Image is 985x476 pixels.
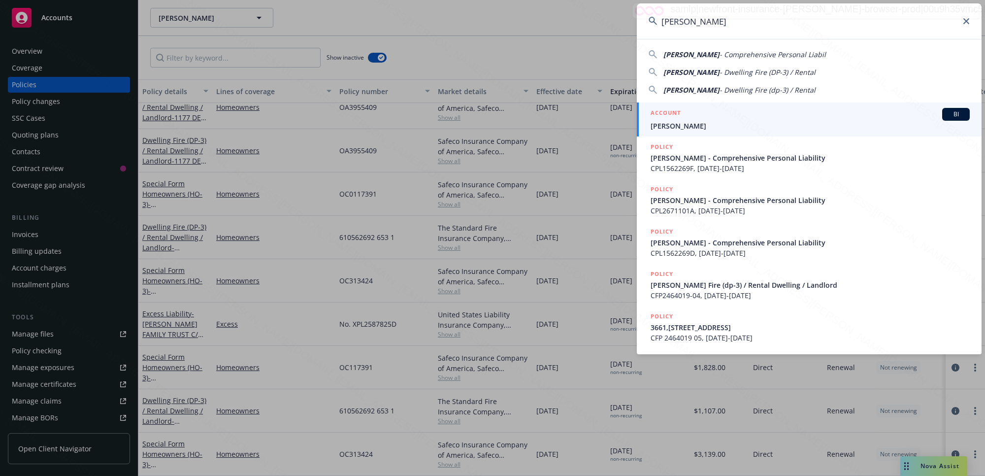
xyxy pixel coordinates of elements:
span: [PERSON_NAME] [651,121,970,131]
a: POLICY[PERSON_NAME] - Comprehensive Personal LiabilityCPL1562269F, [DATE]-[DATE] [637,136,982,179]
h5: POLICY [651,269,673,279]
span: [PERSON_NAME] - Comprehensive Personal Liability [651,238,970,248]
a: POLICY[PERSON_NAME] - Comprehensive Personal LiabilityCPL1562269D, [DATE]-[DATE] [637,221,982,264]
span: - Dwelling Fire (DP-3) / Rental [720,68,816,77]
span: [PERSON_NAME] Fire (dp-3) / Rental Dwelling / Landlord [651,280,970,290]
input: Search... [637,3,982,39]
span: CFP2464019-04, [DATE]-[DATE] [651,290,970,301]
span: CPL1562269F, [DATE]-[DATE] [651,163,970,173]
span: CPL2671101A, [DATE]-[DATE] [651,205,970,216]
span: [PERSON_NAME] [663,85,720,95]
span: - Comprehensive Personal Liabil [720,50,826,59]
span: - Dwelling Fire (dp-3) / Rental [720,85,816,95]
h5: POLICY [651,311,673,321]
span: 3661,[STREET_ADDRESS] [651,322,970,333]
h5: ACCOUNT [651,108,681,120]
a: ACCOUNTBI[PERSON_NAME] [637,102,982,136]
span: [PERSON_NAME] - Comprehensive Personal Liability [651,153,970,163]
h5: POLICY [651,227,673,237]
h5: POLICY [651,142,673,152]
span: [PERSON_NAME] - Comprehensive Personal Liability [651,195,970,205]
a: POLICY[PERSON_NAME] Fire (dp-3) / Rental Dwelling / LandlordCFP2464019-04, [DATE]-[DATE] [637,264,982,306]
span: CPL1562269D, [DATE]-[DATE] [651,248,970,258]
a: POLICY[PERSON_NAME] - Comprehensive Personal LiabilityCPL2671101A, [DATE]-[DATE] [637,179,982,221]
a: POLICY3661,[STREET_ADDRESS]CFP 2464019 05, [DATE]-[DATE] [637,306,982,348]
span: [PERSON_NAME] [663,50,720,59]
h5: POLICY [651,184,673,194]
span: BI [946,110,966,119]
span: CFP 2464019 05, [DATE]-[DATE] [651,333,970,343]
span: [PERSON_NAME] [663,68,720,77]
